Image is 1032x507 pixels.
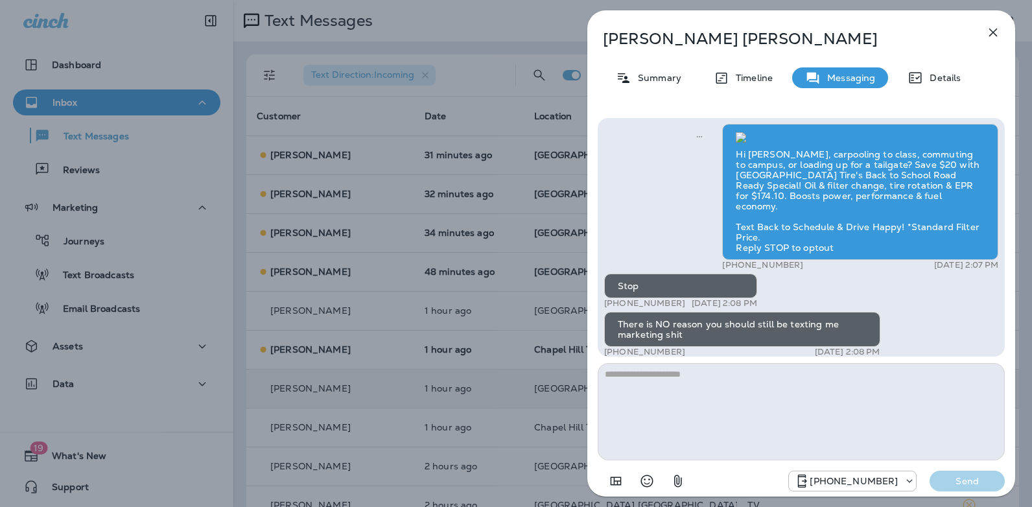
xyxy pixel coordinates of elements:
[604,298,685,309] p: [PHONE_NUMBER]
[923,73,961,83] p: Details
[603,468,629,494] button: Add in a premade template
[604,274,757,298] div: Stop
[934,260,998,270] p: [DATE] 2:07 PM
[722,260,803,270] p: [PHONE_NUMBER]
[604,312,880,347] div: There is NO reason you should still be texting me marketing shit
[810,476,898,486] p: [PHONE_NUMBER]
[696,130,703,141] span: Sent
[603,30,957,48] p: [PERSON_NAME] [PERSON_NAME]
[634,468,660,494] button: Select an emoji
[789,473,916,489] div: +1 (984) 409-9300
[722,124,998,260] div: Hi [PERSON_NAME], carpooling to class, commuting to campus, or loading up for a tailgate? Save $2...
[604,347,685,357] p: [PHONE_NUMBER]
[692,298,757,309] p: [DATE] 2:08 PM
[815,347,880,357] p: [DATE] 2:08 PM
[821,73,875,83] p: Messaging
[729,73,773,83] p: Timeline
[736,132,746,143] img: twilio-download
[631,73,681,83] p: Summary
